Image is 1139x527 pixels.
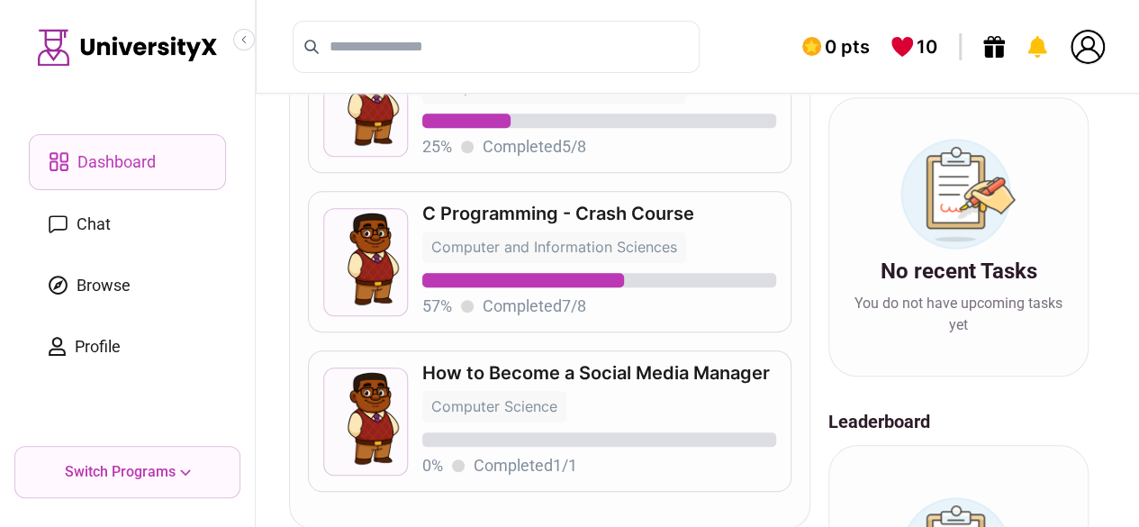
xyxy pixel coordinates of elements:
img: No Tasks [900,139,1016,250]
p: Switch Programs [65,461,176,483]
p: 25 % [422,134,452,159]
p: 0 % [422,453,443,478]
a: Profile [29,320,226,374]
a: Dashboard [29,134,226,190]
span: 10 [917,34,937,59]
span: Dashboard [77,150,156,175]
a: C Programming - Crash CourseComputer and Information Sciences 57%Completed7/8 [308,191,791,332]
p: No recent Tasks [880,257,1036,286]
p: C Programming - Crash Course [422,204,776,223]
p: Completed 7 / 8 [483,294,586,319]
p: Completed 5 / 8 [483,134,586,159]
span: Browse [77,273,131,298]
span: 0 pts [825,34,870,59]
img: You [1071,30,1105,64]
p: Leaderboard [828,409,1089,434]
button: Collapse sidebar [233,29,255,50]
img: Logo [38,29,218,66]
span: You do not have upcoming tasks yet [844,293,1073,336]
span: Chat [77,212,111,237]
a: How to Become a Social Media ManagerComputer Science 0%Completed1/1 [308,350,791,492]
span: Computer Science [431,397,557,415]
p: Completed 1 / 1 [474,453,577,478]
a: Problem Solving with C ProgrammingComputer and Information Sciences 25%Completed5/8 [308,32,791,173]
a: Browse [29,259,226,313]
span: Computer and Information Sciences [431,238,677,256]
a: Chat [29,197,226,251]
p: 57 % [422,294,452,319]
p: How to Become a Social Media Manager [422,364,776,382]
span: Profile [75,334,121,359]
